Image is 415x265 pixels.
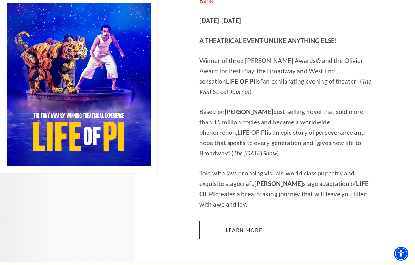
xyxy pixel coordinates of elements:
p: Told with jaw-dropping visuals, world class puppetry and exquisite stagecraft, stage adaptation o... [199,168,373,209]
strong: [PERSON_NAME] [225,108,273,115]
em: The [DATE] Show [233,149,277,157]
p: Based on best-selling novel that sold more than 15 million copies and became a worldwide phenomen... [199,107,373,158]
div: Accessibility Menu [394,247,408,261]
strong: LIFE OF PI [237,129,267,136]
strong: [DATE]-[DATE] [199,17,241,24]
a: Learn More Life of Pi [199,221,288,239]
p: Winner of three [PERSON_NAME] Awards® and the Olivier Award for Best Play, the Broadway and West ... [199,56,373,97]
strong: [PERSON_NAME] [254,180,303,187]
strong: A THEATRICAL EVENT UNLIKE ANYTHING ELSE! [199,37,337,44]
strong: LIFE OF PI [226,78,255,85]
